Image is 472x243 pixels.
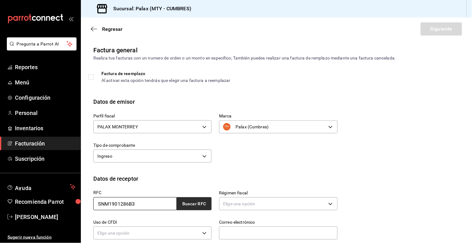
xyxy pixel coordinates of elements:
[15,155,76,163] span: Suscripción
[91,26,123,32] button: Regresar
[93,190,212,195] label: RFC
[15,78,76,87] span: Menú
[93,55,460,61] div: Realiza tus facturas con un numero de orden o un monto en especifico; También puedes realizar una...
[223,123,231,131] img: WhatsApp_Image_2023-09-12_at_16.19.55.jpeg
[93,220,212,225] label: Uso de CFDI
[15,109,76,117] span: Personal
[236,124,269,130] span: Palax (Cumbres)
[7,37,77,50] button: Pregunta a Parrot AI
[93,143,212,148] label: Tipo de comprobante
[219,197,337,210] div: Elige una opción
[93,45,138,55] div: Factura general
[7,234,76,241] span: Sugerir nueva función
[219,114,337,118] label: Marca
[93,226,212,240] div: Elige una opción
[101,71,231,76] div: Factura de reemplazo
[93,98,135,106] div: Datos de emisor
[15,124,76,132] span: Inventarios
[219,191,337,195] label: Régimen fiscal
[15,213,76,221] span: [PERSON_NAME]
[15,93,76,102] span: Configuración
[93,114,212,118] label: Perfil fiscal
[4,45,77,52] a: Pregunta a Parrot AI
[97,153,112,159] span: Ingreso
[15,183,68,191] span: Ayuda
[108,5,191,12] h3: Sucursal: Palax (MTY - CUMBRES)
[101,78,231,83] div: Al activar esta opción tendrás que elegir una factura a reemplazar
[177,197,212,210] button: Buscar RFC
[93,174,138,183] div: Datos de receptor
[102,26,123,32] span: Regresar
[15,63,76,71] span: Reportes
[15,198,76,206] span: Recomienda Parrot
[15,139,76,148] span: Facturación
[93,120,212,133] div: PALAX MONTERREY
[17,41,67,47] span: Pregunta a Parrot AI
[219,220,337,225] label: Correo electrónico
[68,16,73,21] button: open_drawer_menu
